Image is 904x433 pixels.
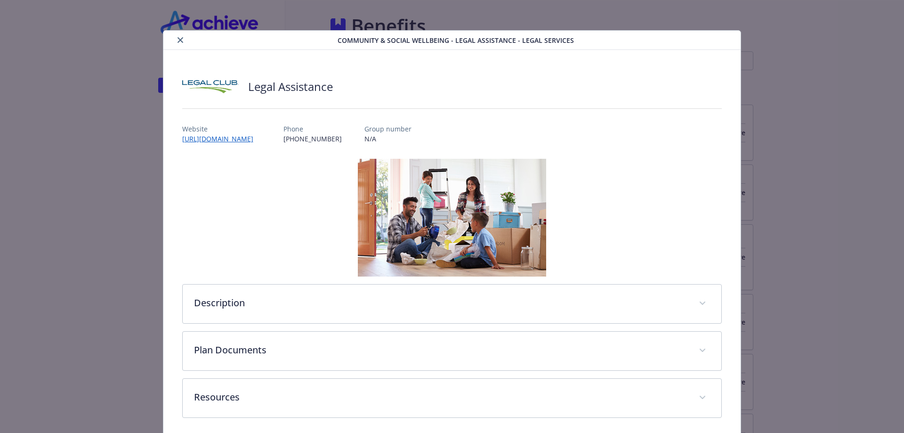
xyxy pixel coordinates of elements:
[183,332,722,370] div: Plan Documents
[182,73,239,101] img: Legal Club of America
[283,134,342,144] p: [PHONE_NUMBER]
[364,134,412,144] p: N/A
[248,79,333,95] h2: Legal Assistance
[358,159,546,277] img: banner
[183,379,722,417] div: Resources
[175,34,186,46] button: close
[182,134,261,143] a: [URL][DOMAIN_NAME]
[364,124,412,134] p: Group number
[183,285,722,323] div: Description
[194,343,688,357] p: Plan Documents
[283,124,342,134] p: Phone
[338,35,574,45] span: Community & Social Wellbeing - Legal Assistance - Legal Services
[194,296,688,310] p: Description
[182,124,261,134] p: Website
[194,390,688,404] p: Resources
